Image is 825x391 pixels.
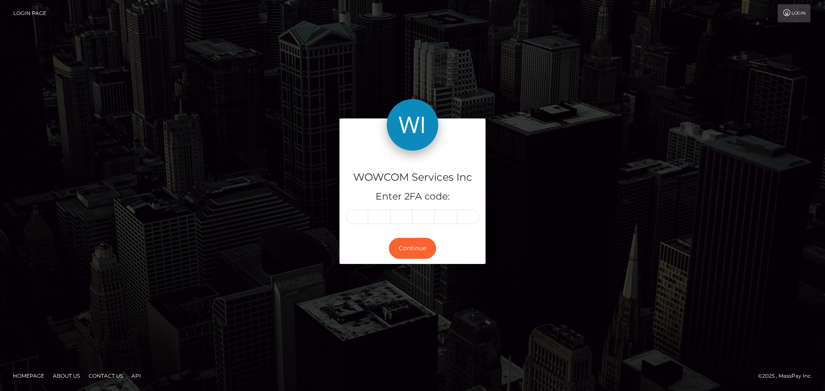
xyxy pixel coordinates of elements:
[387,99,438,151] img: WOWCOM Services Inc
[13,4,46,22] a: Login Page
[9,369,48,382] a: Homepage
[128,369,144,382] a: API
[346,190,479,203] h5: Enter 2FA code:
[85,369,126,382] a: Contact Us
[758,371,819,381] div: © 2025 , MassPay Inc.
[49,369,83,382] a: About Us
[346,170,479,185] h4: WOWCOM Services Inc
[778,4,810,22] a: Login
[389,238,436,259] button: Continue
